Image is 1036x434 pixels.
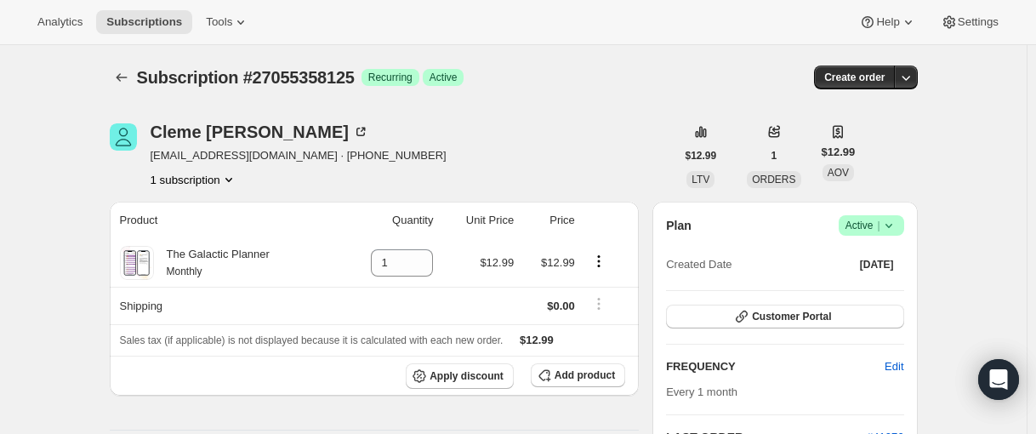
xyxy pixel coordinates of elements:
[430,369,504,383] span: Apply discount
[106,15,182,29] span: Subscriptions
[885,358,903,375] span: Edit
[27,10,93,34] button: Analytics
[845,217,897,234] span: Active
[96,10,192,34] button: Subscriptions
[339,202,439,239] th: Quantity
[860,258,894,271] span: [DATE]
[931,10,1009,34] button: Settings
[480,256,514,269] span: $12.99
[406,363,514,389] button: Apply discount
[110,202,339,239] th: Product
[666,385,737,398] span: Every 1 month
[519,202,580,239] th: Price
[110,123,137,151] span: Cleme Consalvo
[137,68,355,87] span: Subscription #27055358125
[154,246,270,280] div: The Galactic Planner
[978,359,1019,400] div: Open Intercom Messenger
[110,287,339,324] th: Shipping
[430,71,458,84] span: Active
[438,202,519,239] th: Unit Price
[752,174,795,186] span: ORDERS
[122,246,151,280] img: product img
[555,368,615,382] span: Add product
[850,253,904,277] button: [DATE]
[368,71,413,84] span: Recurring
[110,66,134,89] button: Subscriptions
[686,149,717,163] span: $12.99
[752,310,831,323] span: Customer Portal
[692,174,709,186] span: LTV
[822,144,856,161] span: $12.99
[585,252,612,271] button: Product actions
[849,10,926,34] button: Help
[167,266,202,277] small: Monthly
[120,334,504,346] span: Sales tax (if applicable) is not displayed because it is calculated with each new order.
[541,256,575,269] span: $12.99
[520,334,554,346] span: $12.99
[151,123,369,140] div: Cleme [PERSON_NAME]
[876,15,899,29] span: Help
[675,144,727,168] button: $12.99
[206,15,232,29] span: Tools
[666,358,885,375] h2: FREQUENCY
[828,167,849,179] span: AOV
[531,363,625,387] button: Add product
[37,15,83,29] span: Analytics
[814,66,895,89] button: Create order
[666,256,731,273] span: Created Date
[877,219,879,232] span: |
[585,294,612,313] button: Shipping actions
[874,353,914,380] button: Edit
[771,149,777,163] span: 1
[824,71,885,84] span: Create order
[547,300,575,312] span: $0.00
[761,144,788,168] button: 1
[151,171,237,188] button: Product actions
[196,10,259,34] button: Tools
[666,305,903,328] button: Customer Portal
[151,147,447,164] span: [EMAIL_ADDRESS][DOMAIN_NAME] · [PHONE_NUMBER]
[666,217,692,234] h2: Plan
[958,15,999,29] span: Settings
